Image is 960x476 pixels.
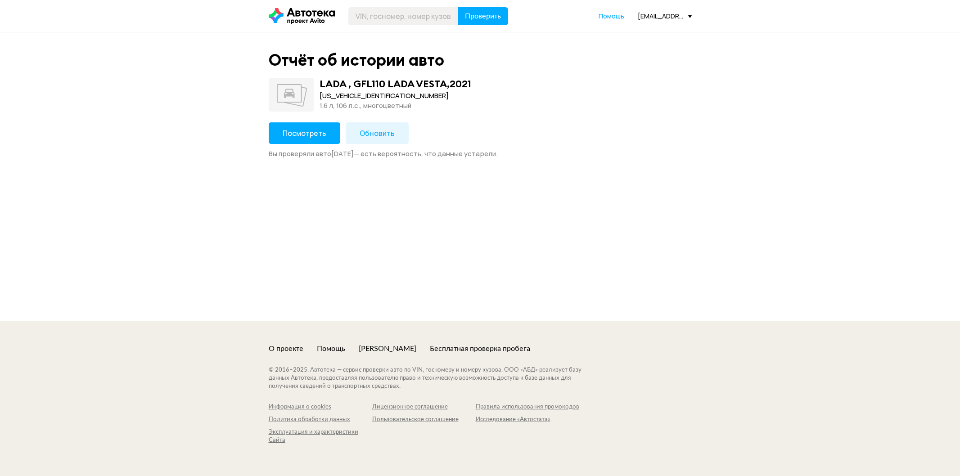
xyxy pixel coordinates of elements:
[283,128,326,138] span: Посмотреть
[269,122,340,144] button: Посмотреть
[269,50,444,70] div: Отчёт об истории авто
[372,403,476,411] a: Лицензионное соглашение
[372,416,476,424] a: Пользовательское соглашение
[320,78,471,90] div: LADA , GFL110 LADA VESTA , 2021
[638,12,692,20] div: [EMAIL_ADDRESS][DOMAIN_NAME]
[269,428,372,445] a: Эксплуатация и характеристики Сайта
[359,344,416,354] a: [PERSON_NAME]
[269,344,303,354] a: О проекте
[320,101,471,111] div: 1.6 л, 106 л.c., многоцветный
[599,12,624,20] span: Помощь
[269,403,372,411] a: Информация о cookies
[269,149,692,158] div: Вы проверяли авто [DATE] — есть вероятность, что данные устарели.
[430,344,530,354] a: Бесплатная проверка пробега
[269,416,372,424] a: Политика обработки данных
[346,122,409,144] button: Обновить
[360,128,395,138] span: Обновить
[476,403,579,411] a: Правила использования промокодов
[317,344,345,354] a: Помощь
[458,7,508,25] button: Проверить
[269,366,599,391] div: © 2016– 2025 . Автотека — сервис проверки авто по VIN, госномеру и номеру кузова. ООО «АБД» реали...
[320,91,471,101] div: [US_VEHICLE_IDENTIFICATION_NUMBER]
[599,12,624,21] a: Помощь
[348,7,458,25] input: VIN, госномер, номер кузова
[476,416,579,424] a: Исследование «Автостата»
[465,13,501,20] span: Проверить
